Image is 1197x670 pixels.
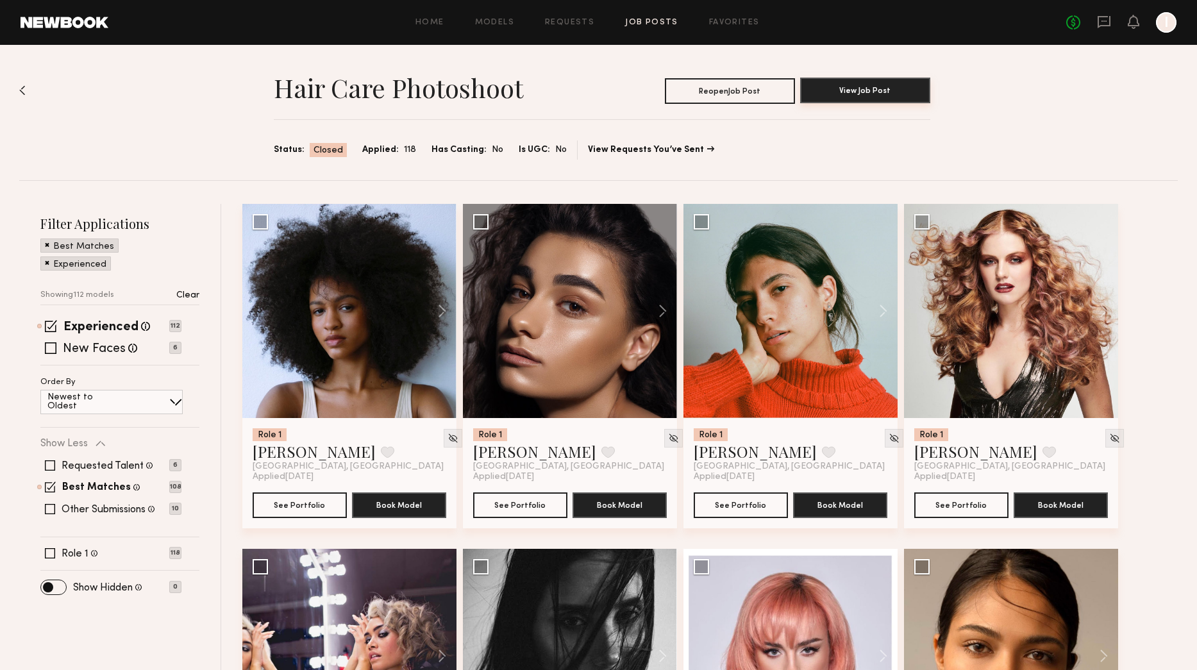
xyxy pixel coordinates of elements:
a: [PERSON_NAME] [914,441,1037,462]
button: View Job Post [800,78,930,103]
span: Closed [314,144,343,157]
a: Book Model [352,499,446,510]
label: Role 1 [62,549,88,559]
div: Applied [DATE] [914,472,1108,482]
span: [GEOGRAPHIC_DATA], [GEOGRAPHIC_DATA] [473,462,664,472]
button: See Portfolio [914,492,1009,518]
p: 112 [169,320,181,332]
p: 6 [169,342,181,354]
span: Is UGC: [519,143,550,157]
a: View Requests You’ve Sent [588,146,714,155]
button: Book Model [793,492,887,518]
p: Order By [40,378,76,387]
p: Clear [176,291,199,300]
img: Unhide Model [889,433,900,444]
p: Experienced [53,260,106,269]
div: Applied [DATE] [253,472,446,482]
p: Newest to Oldest [47,393,124,411]
label: Best Matches [62,483,131,493]
span: [GEOGRAPHIC_DATA], [GEOGRAPHIC_DATA] [914,462,1105,472]
span: [GEOGRAPHIC_DATA], [GEOGRAPHIC_DATA] [253,462,444,472]
span: No [492,143,503,157]
span: No [555,143,567,157]
a: Favorites [709,19,760,27]
a: View Job Post [800,78,930,104]
label: Experienced [63,321,138,334]
p: Best Matches [53,242,114,251]
a: Book Model [1014,499,1108,510]
span: Has Casting: [431,143,487,157]
button: ReopenJob Post [665,78,795,104]
label: Requested Talent [62,461,144,471]
h2: Filter Applications [40,215,199,232]
span: Applied: [362,143,399,157]
img: Unhide Model [1109,433,1120,444]
button: Book Model [573,492,667,518]
a: Models [475,19,514,27]
div: Applied [DATE] [473,472,667,482]
img: Unhide Model [448,433,458,444]
img: Unhide Model [668,433,679,444]
button: See Portfolio [694,492,788,518]
label: Other Submissions [62,505,146,515]
a: Book Model [573,499,667,510]
p: Show Less [40,439,88,449]
button: See Portfolio [253,492,347,518]
p: 108 [169,481,181,493]
a: Job Posts [625,19,678,27]
a: [PERSON_NAME] [694,441,817,462]
div: Role 1 [473,428,507,441]
a: Book Model [793,499,887,510]
p: 10 [169,503,181,515]
p: 0 [169,581,181,593]
a: [PERSON_NAME] [253,441,376,462]
h1: Hair Care Photoshoot [274,72,523,104]
div: Applied [DATE] [694,472,887,482]
p: 118 [169,547,181,559]
div: Role 1 [253,428,287,441]
div: Role 1 [694,428,728,441]
label: New Faces [63,343,126,356]
button: Book Model [1014,492,1108,518]
a: Requests [545,19,594,27]
p: Showing 112 models [40,291,114,299]
a: Home [415,19,444,27]
a: I [1156,12,1176,33]
span: Status: [274,143,305,157]
div: Role 1 [914,428,948,441]
span: 118 [404,143,416,157]
p: 6 [169,459,181,471]
button: See Portfolio [473,492,567,518]
a: [PERSON_NAME] [473,441,596,462]
span: [GEOGRAPHIC_DATA], [GEOGRAPHIC_DATA] [694,462,885,472]
label: Show Hidden [73,583,133,593]
button: Book Model [352,492,446,518]
img: Back to previous page [19,85,26,96]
